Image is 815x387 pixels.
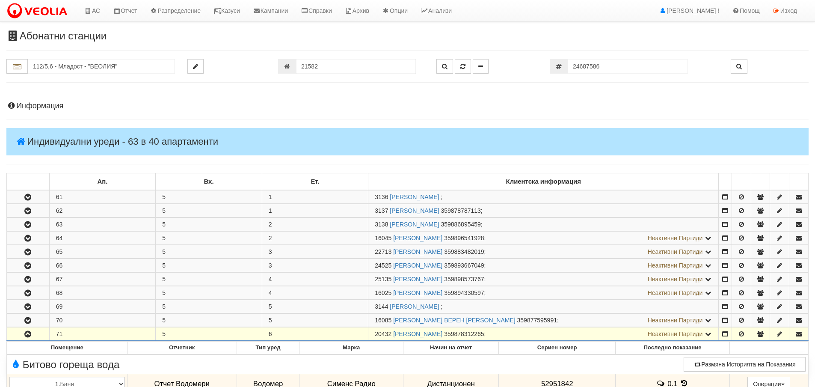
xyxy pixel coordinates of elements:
[390,193,439,200] a: [PERSON_NAME]
[156,232,262,245] td: 5
[368,286,719,300] td: ;
[375,248,391,255] span: Партида №
[393,235,442,241] a: [PERSON_NAME]
[156,286,262,300] td: 5
[375,303,388,310] span: Партида №
[719,173,732,191] td: : No sort applied, sorting is disabled
[269,262,272,269] span: 3
[262,173,368,191] td: Ет.: No sort applied, sorting is disabled
[269,248,272,255] span: 3
[269,289,272,296] span: 4
[311,178,320,185] b: Ет.
[390,221,439,228] a: [PERSON_NAME]
[368,232,719,245] td: ;
[49,286,156,300] td: 68
[204,178,214,185] b: Вх.
[237,342,299,354] th: Тип уред
[616,342,730,354] th: Последно показание
[648,289,703,296] span: Неактивни Партиди
[127,342,237,354] th: Отчетник
[6,2,71,20] img: VeoliaLogo.png
[393,289,442,296] a: [PERSON_NAME]
[49,327,156,341] td: 71
[156,273,262,286] td: 5
[368,218,719,231] td: ;
[296,59,416,74] input: Партида №
[98,178,108,185] b: Ап.
[368,314,719,327] td: ;
[156,314,262,327] td: 5
[375,262,391,269] span: Партида №
[648,235,703,241] span: Неактивни Партиди
[393,330,442,337] a: [PERSON_NAME]
[789,173,809,191] td: : No sort applied, sorting is disabled
[49,300,156,313] td: 69
[390,207,439,214] a: [PERSON_NAME]
[648,330,703,337] span: Неактивни Партиди
[732,173,751,191] td: : No sort applied, sorting is disabled
[368,190,719,204] td: ;
[390,303,439,310] a: [PERSON_NAME]
[375,330,391,337] span: Партида №
[7,342,127,354] th: Помещение
[506,178,581,185] b: Клиентска информация
[6,30,809,42] h3: Абонатни станции
[9,359,119,370] span: Битово гореща вода
[269,193,272,200] span: 1
[444,235,484,241] span: 359896541928
[393,317,516,324] a: [PERSON_NAME] ВЕРЕН [PERSON_NAME]
[156,259,262,272] td: 5
[299,342,403,354] th: Марка
[269,221,272,228] span: 2
[368,173,719,191] td: Клиентска информация: No sort applied, sorting is disabled
[49,245,156,259] td: 65
[269,207,272,214] span: 1
[375,193,388,200] span: Партида №
[49,204,156,217] td: 62
[368,300,719,313] td: ;
[648,262,703,269] span: Неактивни Партиди
[49,232,156,245] td: 64
[770,173,789,191] td: : No sort applied, sorting is disabled
[269,235,272,241] span: 2
[375,235,391,241] span: Партида №
[156,327,262,341] td: 5
[393,262,442,269] a: [PERSON_NAME]
[368,273,719,286] td: ;
[648,276,703,283] span: Неактивни Партиди
[269,317,272,324] span: 5
[368,204,719,217] td: ;
[444,276,484,283] span: 359898573767
[28,59,175,74] input: Абонатна станция
[375,289,391,296] span: Партида №
[49,273,156,286] td: 67
[6,128,809,155] h4: Индивидуални уреди - 63 в 40 апартаменти
[375,276,391,283] span: Партида №
[517,317,557,324] span: 359877595991
[375,221,388,228] span: Партида №
[156,173,262,191] td: Вх.: No sort applied, sorting is disabled
[368,259,719,272] td: ;
[568,59,688,74] input: Сериен номер
[7,173,50,191] td: : No sort applied, sorting is disabled
[393,248,442,255] a: [PERSON_NAME]
[648,248,703,255] span: Неактивни Партиди
[49,173,156,191] td: Ап.: No sort applied, sorting is disabled
[49,190,156,204] td: 61
[444,289,484,296] span: 359894330597
[156,300,262,313] td: 5
[156,245,262,259] td: 5
[393,276,442,283] a: [PERSON_NAME]
[156,218,262,231] td: 5
[368,245,719,259] td: ;
[49,259,156,272] td: 66
[444,248,484,255] span: 359883482019
[403,342,499,354] th: Начин на отчет
[375,317,391,324] span: Партида №
[156,190,262,204] td: 5
[441,207,480,214] span: 359878787113
[49,314,156,327] td: 70
[751,173,770,191] td: : No sort applied, sorting is disabled
[49,218,156,231] td: 63
[269,276,272,283] span: 4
